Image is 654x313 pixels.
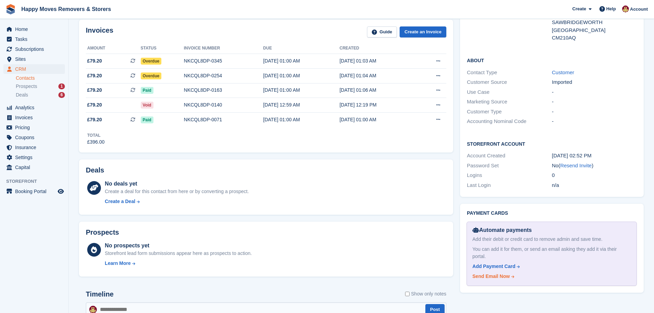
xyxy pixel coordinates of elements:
a: Deals 6 [16,91,65,99]
div: [DATE] 01:00 AM [263,87,340,94]
a: menu [3,143,65,152]
span: ( ) [559,163,594,168]
div: Account Created [467,152,552,160]
h2: Deals [86,166,104,174]
a: menu [3,113,65,122]
a: Guide [367,26,397,38]
div: [GEOGRAPHIC_DATA] [552,26,637,34]
span: Capital [15,163,56,172]
div: NKCQL8DP-0345 [184,57,263,65]
span: £79.20 [87,116,102,123]
div: [DATE] 01:00 AM [340,116,416,123]
div: Last Login [467,181,552,189]
span: Sites [15,54,56,64]
a: menu [3,187,65,196]
th: Invoice number [184,43,263,54]
h2: About [467,57,637,64]
h2: Invoices [86,26,113,38]
a: menu [3,54,65,64]
span: £79.20 [87,72,102,79]
span: Settings [15,153,56,162]
a: menu [3,24,65,34]
div: NKCQL8DP-0140 [184,101,263,109]
div: [DATE] 01:00 AM [263,57,340,65]
span: £79.20 [87,87,102,94]
img: stora-icon-8386f47178a22dfd0bd8f6a31ec36ba5ce8667c1dd55bd0f319d3a0aa187defe.svg [5,4,16,14]
a: menu [3,123,65,132]
div: No prospects yet [105,242,252,250]
div: Automate payments [472,226,631,234]
h2: Payment cards [467,211,637,216]
div: Storefront lead form submissions appear here as prospects to action. [105,250,252,257]
a: Preview store [57,187,65,195]
span: Overdue [141,58,162,65]
a: menu [3,163,65,172]
div: Customer Type [467,108,552,116]
th: Created [340,43,416,54]
div: NKCQL8DP-0163 [184,87,263,94]
a: menu [3,44,65,54]
span: Help [606,5,616,12]
div: Total [87,132,105,138]
div: n/a [552,181,637,189]
a: Customer [552,69,574,75]
div: [DATE] 01:04 AM [340,72,416,79]
a: menu [3,153,65,162]
a: menu [3,103,65,112]
a: menu [3,34,65,44]
div: [DATE] 01:00 AM [263,72,340,79]
a: Add Payment Card [472,263,628,270]
span: Tasks [15,34,56,44]
div: 6 [58,92,65,98]
span: Create [572,5,586,12]
th: Status [141,43,184,54]
div: [DATE] 12:19 PM [340,101,416,109]
div: 0 [552,171,637,179]
div: [DATE] 02:52 PM [552,152,637,160]
span: Subscriptions [15,44,56,54]
div: No [552,162,637,170]
span: Coupons [15,133,56,142]
a: Prospects 1 [16,83,65,90]
div: [DATE] 01:03 AM [340,57,416,65]
h2: Timeline [86,290,114,298]
label: Show only notes [405,290,446,298]
h2: Storefront Account [467,140,637,147]
div: Create a deal for this contact from here or by converting a prospect. [105,188,249,195]
div: £396.00 [87,138,105,146]
th: Due [263,43,340,54]
a: Create an Invoice [400,26,446,38]
span: Deals [16,92,28,98]
div: - [552,88,637,96]
input: Show only notes [405,290,410,298]
a: menu [3,64,65,74]
div: Use Case [467,88,552,96]
span: Account [630,6,648,13]
div: 1 [58,83,65,89]
span: Pricing [15,123,56,132]
a: Contacts [16,75,65,81]
span: Storefront [6,178,68,185]
h2: Prospects [86,228,119,236]
span: Insurance [15,143,56,152]
div: - [552,108,637,116]
div: No deals yet [105,180,249,188]
span: Void [141,102,153,109]
div: Marketing Source [467,98,552,106]
span: £79.20 [87,57,102,65]
div: - [552,118,637,125]
a: Resend Invite [560,163,592,168]
span: Analytics [15,103,56,112]
a: Create a Deal [105,198,249,205]
div: Accounting Nominal Code [467,118,552,125]
th: Amount [86,43,141,54]
div: Learn More [105,260,130,267]
div: Add Payment Card [472,263,515,270]
span: Prospects [16,83,37,90]
div: [DATE] 01:06 AM [340,87,416,94]
div: Create a Deal [105,198,135,205]
div: Send Email Now [472,273,510,280]
a: menu [3,133,65,142]
div: Contact Type [467,69,552,77]
a: Learn More [105,260,252,267]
